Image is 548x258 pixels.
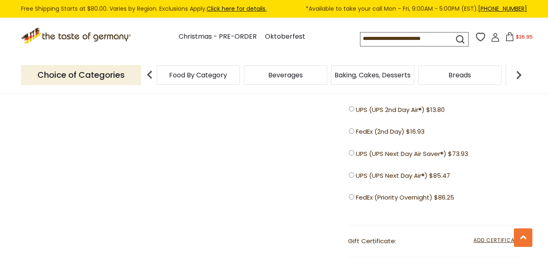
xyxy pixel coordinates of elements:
input: FedEx (2nd Day) $16.93 [349,128,354,134]
a: Breads [448,72,471,78]
a: Christmas - PRE-ORDER [179,31,257,42]
a: Click here for details. [207,5,267,13]
img: previous arrow [142,67,158,83]
span: $36.95 [516,33,533,40]
span: UPS (UPS Next Day Air®) $85.47 [356,171,450,181]
input: UPS (UPS Next Day Air®) $85.47 [349,172,354,178]
a: Baking, Cakes, Desserts [334,72,411,78]
span: FedEx (Priority Overnight) $86.25 [356,193,454,203]
span: UPS (UPS 2nd Day Air®) $13.80 [356,105,445,115]
a: Beverages [268,72,303,78]
img: next arrow [511,67,527,83]
input: UPS (UPS Next Day Air Saver®) $73.93 [349,150,354,156]
a: [PHONE_NUMBER] [478,5,527,13]
div: Free Shipping Starts at $80.00. Varies by Region. Exclusions Apply. [21,4,527,14]
a: Oktoberfest [265,31,305,42]
p: Choice of Categories [21,65,141,85]
a: Food By Category [169,72,227,78]
span: *Available to take your call Mon - Fri, 9:00AM - 5:00PM (EST). [306,4,527,14]
span: FedEx (2nd Day) $16.93 [356,127,425,137]
button: $36.95 [502,32,536,44]
input: UPS (UPS 2nd Day Air®) $13.80 [349,106,354,112]
input: FedEx (Priority Overnight) $86.25 [349,194,354,200]
span: Add Certificate [474,236,521,245]
span: Gift Certificate: [348,237,396,245]
span: UPS (UPS Next Day Air Saver®) $73.93 [356,149,468,159]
